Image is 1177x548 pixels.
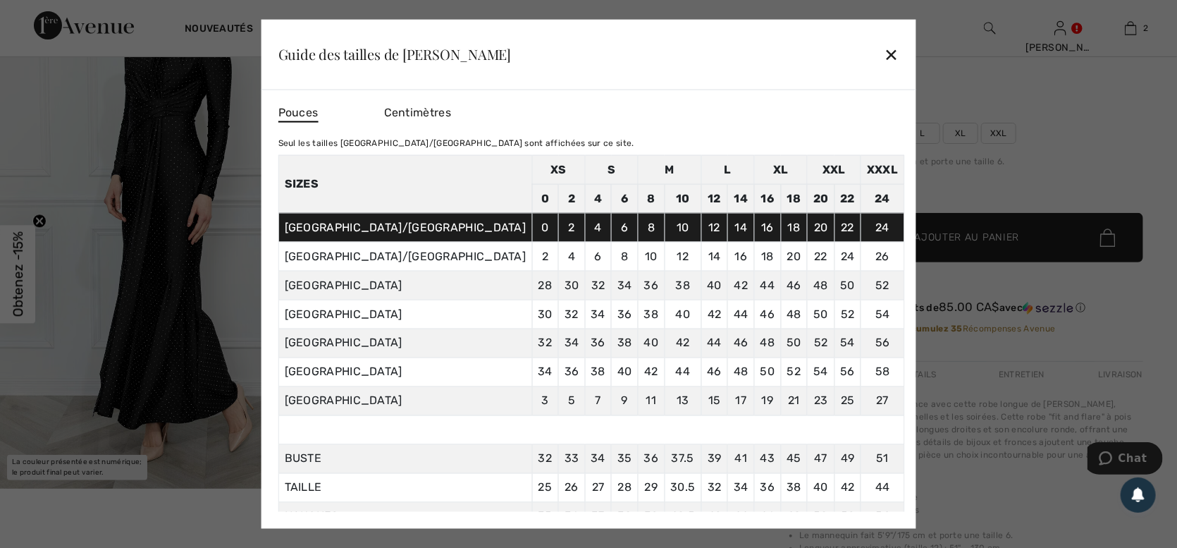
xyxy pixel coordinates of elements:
[558,242,585,271] td: 4
[644,451,659,465] span: 36
[701,184,728,213] td: 12
[787,509,801,523] span: 48
[665,184,701,213] td: 10
[876,451,889,465] span: 51
[834,300,861,329] td: 52
[538,480,553,494] span: 25
[861,386,904,415] td: 27
[645,480,658,494] span: 29
[278,386,532,415] td: [GEOGRAPHIC_DATA]
[814,451,827,465] span: 47
[834,329,861,358] td: 54
[861,184,904,213] td: 24
[754,271,781,300] td: 44
[834,386,861,415] td: 25
[728,386,755,415] td: 17
[558,358,585,386] td: 36
[875,480,890,494] span: 44
[841,509,855,523] span: 52
[781,386,808,415] td: 21
[834,358,861,386] td: 56
[672,451,694,465] span: 37.5
[665,271,701,300] td: 38
[278,213,532,242] td: [GEOGRAPHIC_DATA]/[GEOGRAPHIC_DATA]
[807,271,834,300] td: 48
[532,358,559,386] td: 34
[618,480,632,494] span: 28
[760,509,775,523] span: 46
[807,329,834,358] td: 52
[591,451,605,465] span: 34
[278,329,532,358] td: [GEOGRAPHIC_DATA]
[585,358,612,386] td: 38
[538,509,553,523] span: 35
[585,300,612,329] td: 34
[787,451,801,465] span: 45
[592,480,605,494] span: 27
[760,451,775,465] span: 43
[701,271,728,300] td: 40
[734,480,748,494] span: 34
[558,184,585,213] td: 2
[638,213,665,242] td: 8
[612,271,639,300] td: 34
[278,473,532,502] td: TAILLE
[565,509,579,523] span: 36
[278,300,532,329] td: [GEOGRAPHIC_DATA]
[875,509,890,523] span: 54
[834,242,861,271] td: 24
[834,271,861,300] td: 50
[558,213,585,242] td: 2
[612,358,639,386] td: 40
[278,271,532,300] td: [GEOGRAPHIC_DATA]
[565,451,579,465] span: 33
[754,242,781,271] td: 18
[807,213,834,242] td: 20
[781,300,808,329] td: 48
[728,271,755,300] td: 42
[617,509,632,523] span: 38
[861,300,904,329] td: 54
[558,300,585,329] td: 32
[585,329,612,358] td: 36
[787,480,801,494] span: 38
[638,358,665,386] td: 42
[532,386,559,415] td: 3
[585,155,638,184] td: S
[754,329,781,358] td: 48
[532,242,559,271] td: 2
[612,329,639,358] td: 38
[701,242,728,271] td: 14
[728,213,755,242] td: 14
[558,329,585,358] td: 34
[558,271,585,300] td: 30
[708,480,722,494] span: 32
[834,213,861,242] td: 22
[701,358,728,386] td: 46
[861,329,904,358] td: 56
[638,271,665,300] td: 36
[754,386,781,415] td: 19
[585,242,612,271] td: 6
[807,386,834,415] td: 23
[538,451,553,465] span: 32
[278,136,905,149] div: Seul les tailles [GEOGRAPHIC_DATA]/[GEOGRAPHIC_DATA] sont affichées sur ce site.
[754,184,781,213] td: 16
[735,451,748,465] span: 41
[278,358,532,386] td: [GEOGRAPHIC_DATA]
[638,242,665,271] td: 10
[278,242,532,271] td: [GEOGRAPHIC_DATA]/[GEOGRAPHIC_DATA]
[638,184,665,213] td: 8
[665,300,701,329] td: 40
[585,271,612,300] td: 32
[617,451,632,465] span: 35
[638,155,701,184] td: M
[754,213,781,242] td: 16
[813,509,828,523] span: 50
[701,213,728,242] td: 12
[532,213,559,242] td: 0
[384,105,451,118] span: Centimètres
[612,242,639,271] td: 8
[638,386,665,415] td: 11
[585,386,612,415] td: 7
